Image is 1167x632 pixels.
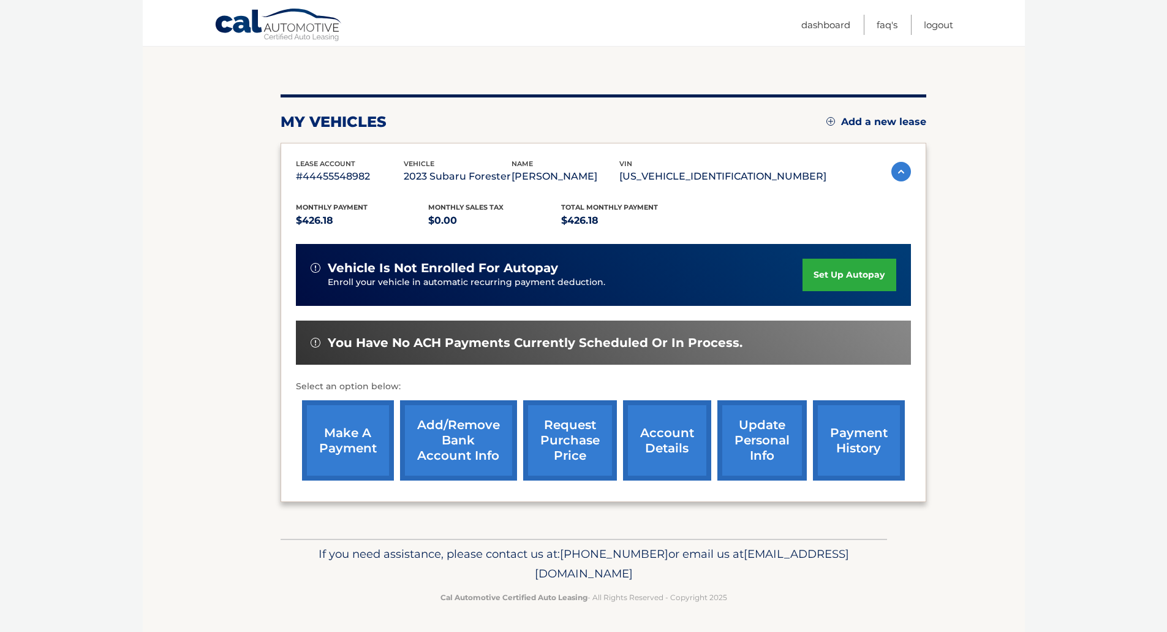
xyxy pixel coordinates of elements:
[535,547,849,581] span: [EMAIL_ADDRESS][DOMAIN_NAME]
[296,203,368,211] span: Monthly Payment
[296,168,404,185] p: #44455548982
[561,212,694,229] p: $426.18
[302,400,394,481] a: make a payment
[623,400,711,481] a: account details
[289,544,879,584] p: If you need assistance, please contact us at: or email us at
[296,379,911,394] p: Select an option below:
[296,212,429,229] p: $426.18
[328,335,742,351] span: You have no ACH payments currently scheduled or in process.
[328,276,803,289] p: Enroll your vehicle in automatic recurring payment deduction.
[512,159,533,168] span: name
[717,400,807,481] a: update personal info
[296,159,355,168] span: lease account
[214,8,343,44] a: Cal Automotive
[803,259,896,291] a: set up autopay
[813,400,905,481] a: payment history
[289,591,879,604] p: - All Rights Reserved - Copyright 2025
[311,338,320,348] img: alert-white.svg
[826,116,926,128] a: Add a new lease
[281,113,387,131] h2: my vehicles
[891,162,911,181] img: accordion-active.svg
[924,15,953,35] a: Logout
[801,15,850,35] a: Dashboard
[560,547,668,561] span: [PHONE_NUMBER]
[561,203,658,211] span: Total Monthly Payment
[619,159,632,168] span: vin
[404,168,512,185] p: 2023 Subaru Forester
[404,159,434,168] span: vehicle
[619,168,826,185] p: [US_VEHICLE_IDENTIFICATION_NUMBER]
[428,203,504,211] span: Monthly sales Tax
[400,400,517,481] a: Add/Remove bank account info
[512,168,619,185] p: [PERSON_NAME]
[826,117,835,126] img: add.svg
[440,593,587,602] strong: Cal Automotive Certified Auto Leasing
[523,400,617,481] a: request purchase price
[311,263,320,273] img: alert-white.svg
[428,212,561,229] p: $0.00
[328,261,558,276] span: vehicle is not enrolled for autopay
[877,15,897,35] a: FAQ's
